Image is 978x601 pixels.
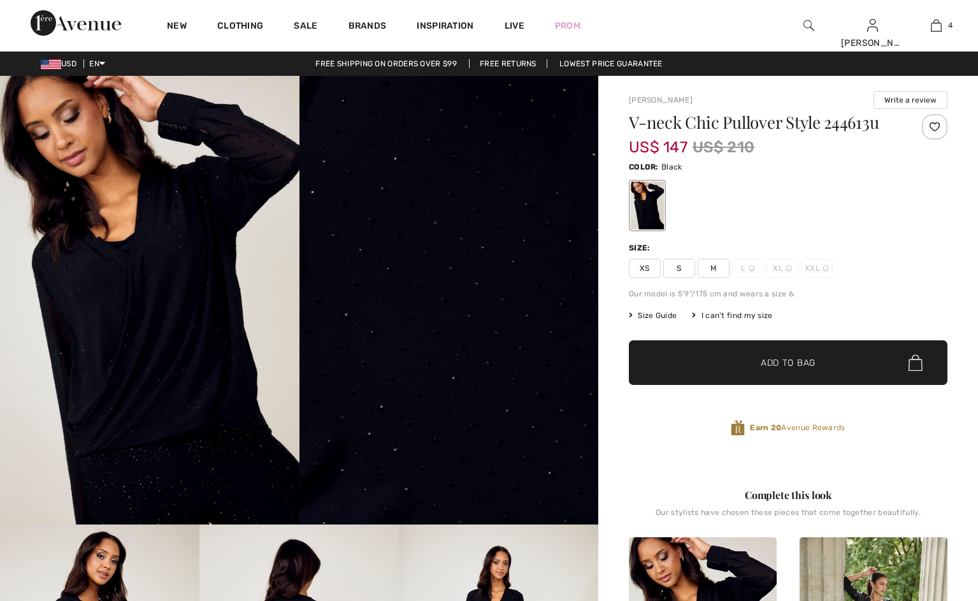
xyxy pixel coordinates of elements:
[305,59,467,68] a: Free shipping on orders over $99
[931,18,942,33] img: My Bag
[663,259,695,278] span: S
[732,259,764,278] span: L
[909,354,923,371] img: Bag.svg
[41,59,82,68] span: USD
[217,20,263,34] a: Clothing
[867,18,878,33] img: My Info
[750,423,781,432] strong: Earn 20
[761,356,816,370] span: Add to Bag
[89,59,105,68] span: EN
[693,136,754,159] span: US$ 210
[31,10,121,36] img: 1ère Avenue
[766,259,798,278] span: XL
[417,20,473,34] span: Inspiration
[629,126,687,156] span: US$ 147
[629,96,693,105] a: [PERSON_NAME]
[629,242,653,254] div: Size:
[803,18,814,33] img: search the website
[629,288,947,300] div: Our model is 5'9"/175 cm and wears a size 6.
[349,20,387,34] a: Brands
[750,422,845,433] span: Avenue Rewards
[631,182,664,229] div: Black
[505,19,524,33] a: Live
[692,310,772,321] div: I can't find my size
[629,259,661,278] span: XS
[801,259,833,278] span: XXL
[41,59,61,69] img: US Dollar
[629,488,947,503] div: Complete this look
[167,20,187,34] a: New
[629,163,659,171] span: Color:
[629,114,895,131] h1: V-neck Chic Pullover Style 244613u
[948,20,953,31] span: 4
[294,20,317,34] a: Sale
[555,19,580,33] a: Prom
[905,18,967,33] a: 4
[469,59,547,68] a: Free Returns
[629,508,947,527] div: Our stylists have chosen these pieces that come together beautifully.
[299,76,599,525] img: V-Neck Chic Pullover Style 244613u. 2
[549,59,673,68] a: Lowest Price Guarantee
[874,91,947,109] button: Write a review
[731,419,745,437] img: Avenue Rewards
[661,163,682,171] span: Black
[823,265,829,272] img: ring-m.svg
[698,259,730,278] span: M
[841,36,903,50] div: [PERSON_NAME]
[786,265,792,272] img: ring-m.svg
[749,265,755,272] img: ring-m.svg
[629,340,947,385] button: Add to Bag
[629,310,677,321] span: Size Guide
[867,19,878,31] a: Sign In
